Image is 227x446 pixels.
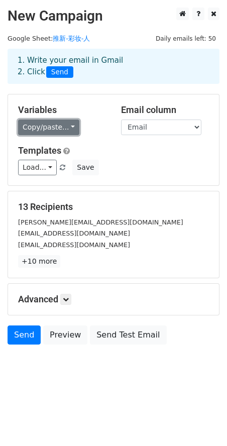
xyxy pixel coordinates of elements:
button: Save [72,160,98,175]
small: Google Sheet: [8,35,90,42]
a: Templates [18,145,61,156]
a: Send [8,325,41,345]
span: Daily emails left: 50 [152,33,219,44]
h2: New Campaign [8,8,219,25]
div: 1. Write your email in Gmail 2. Click [10,55,217,78]
a: Send Test Email [90,325,166,345]
a: Load... [18,160,57,175]
span: Send [46,66,73,78]
h5: 13 Recipients [18,201,209,212]
a: Daily emails left: 50 [152,35,219,42]
h5: Variables [18,104,106,116]
a: 推新-彩妆-人 [53,35,90,42]
a: Preview [43,325,87,345]
a: Copy/paste... [18,120,79,135]
iframe: Chat Widget [177,398,227,446]
small: [EMAIL_ADDRESS][DOMAIN_NAME] [18,230,130,237]
h5: Advanced [18,294,209,305]
h5: Email column [121,104,209,116]
small: [EMAIL_ADDRESS][DOMAIN_NAME] [18,241,130,249]
small: [PERSON_NAME][EMAIL_ADDRESS][DOMAIN_NAME] [18,218,183,226]
a: +10 more [18,255,60,268]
